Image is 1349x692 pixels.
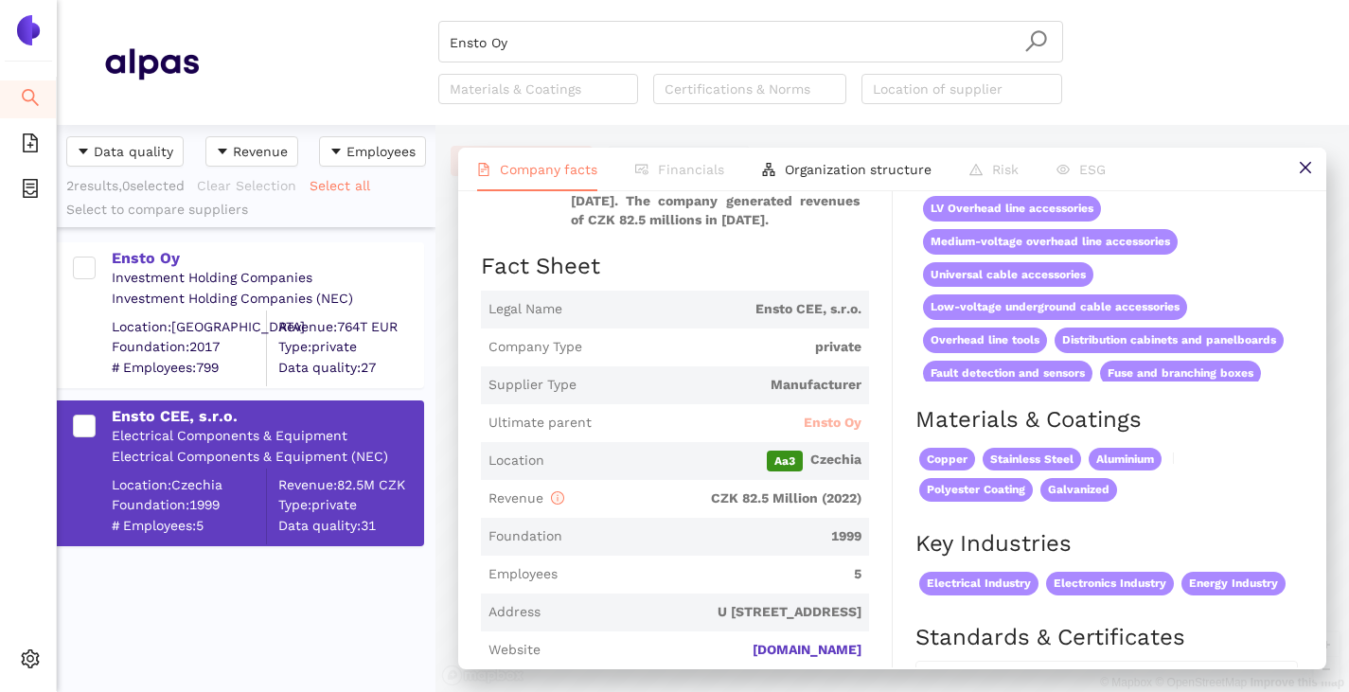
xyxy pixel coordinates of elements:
[919,478,1033,502] span: Polyester Coating
[915,622,1304,654] h2: Standards & Certificates
[923,196,1101,222] span: LV Overhead line accessories
[919,572,1038,595] span: Electrical Industry
[112,338,266,357] span: Foundation: 2017
[94,141,173,162] span: Data quality
[112,448,422,467] div: Electrical Components & Equipment (NEC)
[112,269,422,288] div: Investment Holding Companies
[66,136,184,167] button: caret-downData quality
[216,145,229,160] span: caret-down
[278,317,422,336] div: Revenue: 764T EUR
[992,162,1019,177] span: Risk
[488,414,592,433] span: Ultimate parent
[923,229,1178,255] span: Medium-voltage overhead line accessories
[21,81,40,119] span: search
[112,475,266,494] div: Location: Czechia
[66,201,426,220] div: Select to compare suppliers
[1024,29,1048,53] span: search
[488,641,541,660] span: Website
[590,338,861,357] span: private
[488,452,544,470] span: Location
[1100,361,1261,386] span: Fuse and branching boxes
[278,475,422,494] div: Revenue: 82.5M CZK
[278,338,422,357] span: Type: private
[329,145,343,160] span: caret-down
[762,163,775,176] span: apartment
[104,40,199,87] img: Homepage
[488,376,577,395] span: Supplier Type
[1040,478,1117,502] span: Galvanized
[77,145,90,160] span: caret-down
[309,170,382,201] button: Select all
[923,328,1047,353] span: Overhead line tools
[481,251,869,283] h2: Fact Sheet
[584,376,861,395] span: Manufacturer
[565,565,861,584] span: 5
[969,163,983,176] span: warning
[66,178,185,193] span: 2 results, 0 selected
[1298,160,1313,175] span: close
[1284,148,1326,190] button: close
[983,448,1081,471] span: Stainless Steel
[570,527,861,546] span: 1999
[785,162,932,177] span: Organization structure
[233,141,288,162] span: Revenue
[488,527,562,546] span: Foundation
[1181,572,1286,595] span: Energy Industry
[488,565,558,584] span: Employees
[548,603,861,622] span: U [STREET_ADDRESS]
[488,603,541,622] span: Address
[1055,328,1284,353] span: Distribution cabinets and panelboards
[346,141,416,162] span: Employees
[112,406,422,427] div: Ensto CEE, s.r.o.
[112,427,422,446] div: Electrical Components & Equipment
[919,448,975,471] span: Copper
[1046,572,1174,595] span: Electronics Industry
[21,643,40,681] span: setting
[1089,448,1162,471] span: Aluminium
[21,127,40,165] span: file-add
[21,172,40,210] span: container
[570,300,861,319] span: Ensto CEE, s.r.o.
[804,414,861,433] span: Ensto Oy
[923,294,1187,320] span: Low-voltage underground cable accessories
[112,290,422,309] div: Investment Holding Companies (NEC)
[196,170,309,201] button: Clear Selection
[915,528,1304,560] h2: Key Industries
[112,496,266,515] span: Foundation: 1999
[1079,162,1106,177] span: ESG
[552,451,861,471] span: Czechia
[205,136,298,167] button: caret-downRevenue
[278,516,422,535] span: Data quality: 31
[112,516,266,535] span: # Employees: 5
[923,262,1093,288] span: Universal cable accessories
[767,451,803,471] span: Aa3
[572,489,861,508] span: CZK 82.5 Million (2022)
[477,163,490,176] span: file-text
[112,358,266,377] span: # Employees: 799
[112,248,422,269] div: Ensto Oy
[310,175,370,196] span: Select all
[488,490,564,506] span: Revenue
[915,404,1304,436] h2: Materials & Coatings
[635,163,648,176] span: fund-view
[500,162,597,177] span: Company facts
[13,15,44,45] img: Logo
[278,496,422,515] span: Type: private
[112,317,266,336] div: Location: [GEOGRAPHIC_DATA]
[278,358,422,377] span: Data quality: 27
[319,136,426,167] button: caret-downEmployees
[1056,163,1070,176] span: eye
[923,361,1092,386] span: Fault detection and sensors
[488,300,562,319] span: Legal Name
[551,491,564,505] span: info-circle
[658,162,724,177] span: Financials
[488,338,582,357] span: Company Type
